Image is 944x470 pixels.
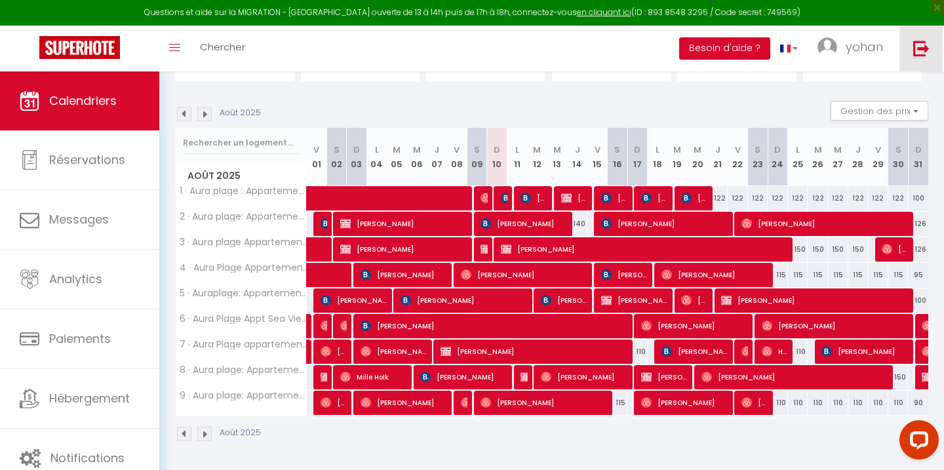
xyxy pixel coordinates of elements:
[828,186,848,210] div: 122
[494,144,500,156] abbr: D
[361,390,448,415] span: [PERSON_NAME]
[220,427,261,439] p: Août 2025
[762,313,911,338] span: [PERSON_NAME]
[741,211,911,236] span: [PERSON_NAME]
[406,128,427,186] th: 06
[908,212,928,236] div: 126
[49,330,111,347] span: Paiements
[321,390,347,415] span: [PERSON_NAME]
[895,144,901,156] abbr: S
[848,237,869,262] div: 150
[721,288,911,313] span: [PERSON_NAME]
[908,288,928,313] div: 100
[427,128,447,186] th: 07
[828,391,848,415] div: 110
[788,128,808,186] th: 25
[808,391,828,415] div: 110
[614,144,620,156] abbr: S
[577,7,631,18] a: en cliquant ici
[481,211,568,236] span: [PERSON_NAME]
[178,186,309,196] span: 1 · Aura plage : Appartement neuf : SUN
[361,313,631,338] span: [PERSON_NAME]
[888,391,909,415] div: 110
[49,271,102,287] span: Analytics
[467,128,487,186] th: 09
[474,144,480,156] abbr: S
[553,144,561,156] abbr: M
[768,391,788,415] div: 110
[908,237,928,262] div: 126
[908,128,928,186] th: 31
[441,339,630,364] span: [PERSON_NAME]
[521,186,547,210] span: [PERSON_NAME]
[831,101,928,121] button: Gestion des prix
[178,314,309,324] span: 6 · Aura Plage Appt Sea View 40m²
[848,263,869,287] div: 115
[178,263,309,273] span: 4 · Aura Plage Appartement Aura
[178,365,309,375] span: 8 · Aura plage: Appartement Aquamoon
[848,391,869,415] div: 110
[326,128,347,186] th: 02
[49,151,125,168] span: Réservations
[601,211,730,236] span: [PERSON_NAME]
[321,364,327,389] span: [PERSON_NAME]
[848,186,869,210] div: 122
[915,144,922,156] abbr: D
[521,364,527,389] span: [PERSON_NAME]
[601,262,648,287] span: [PERSON_NAME]
[908,186,928,210] div: 100
[788,237,808,262] div: 150
[681,288,708,313] span: [PERSON_NAME]
[353,144,360,156] abbr: D
[821,339,909,364] span: [PERSON_NAME]
[741,390,768,415] span: [PERSON_NAME]
[728,186,748,210] div: 122
[701,364,891,389] span: [PERSON_NAME]
[176,166,306,186] span: Août 2025
[321,339,347,364] span: [PERSON_NAME]
[541,364,629,389] span: [PERSON_NAME]
[715,144,720,156] abbr: J
[661,262,770,287] span: [PERSON_NAME]
[481,186,487,210] span: [PERSON_NAME]
[420,364,508,389] span: [PERSON_NAME]
[361,262,448,287] span: [PERSON_NAME]
[454,144,460,156] abbr: V
[220,107,261,119] p: Août 2025
[768,263,788,287] div: 115
[178,340,309,349] span: 7 · Aura Plage appartement neuf: Liberty
[808,263,828,287] div: 115
[828,128,848,186] th: 27
[634,144,640,156] abbr: D
[413,144,421,156] abbr: M
[401,288,529,313] span: [PERSON_NAME]
[868,263,888,287] div: 115
[641,313,749,338] span: [PERSON_NAME]
[748,186,768,210] div: 122
[888,186,909,210] div: 122
[908,263,928,287] div: 95
[366,128,387,186] th: 04
[673,144,681,156] abbr: M
[340,364,408,389] span: Mille Holk
[868,128,888,186] th: 29
[49,390,130,406] span: Hébergement
[595,144,600,156] abbr: V
[307,314,313,339] a: [PERSON_NAME]
[913,40,930,56] img: logout
[334,144,340,156] abbr: S
[728,128,748,186] th: 22
[393,144,401,156] abbr: M
[601,288,669,313] span: [PERSON_NAME]
[567,212,587,236] div: 140
[846,39,883,55] span: yohan
[834,144,842,156] abbr: M
[313,144,319,156] abbr: V
[788,391,808,415] div: 110
[321,211,327,236] span: [PERSON_NAME]
[875,144,881,156] abbr: V
[762,339,789,364] span: Hatouma Toure
[741,339,748,364] span: [PERSON_NAME]
[908,391,928,415] div: 90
